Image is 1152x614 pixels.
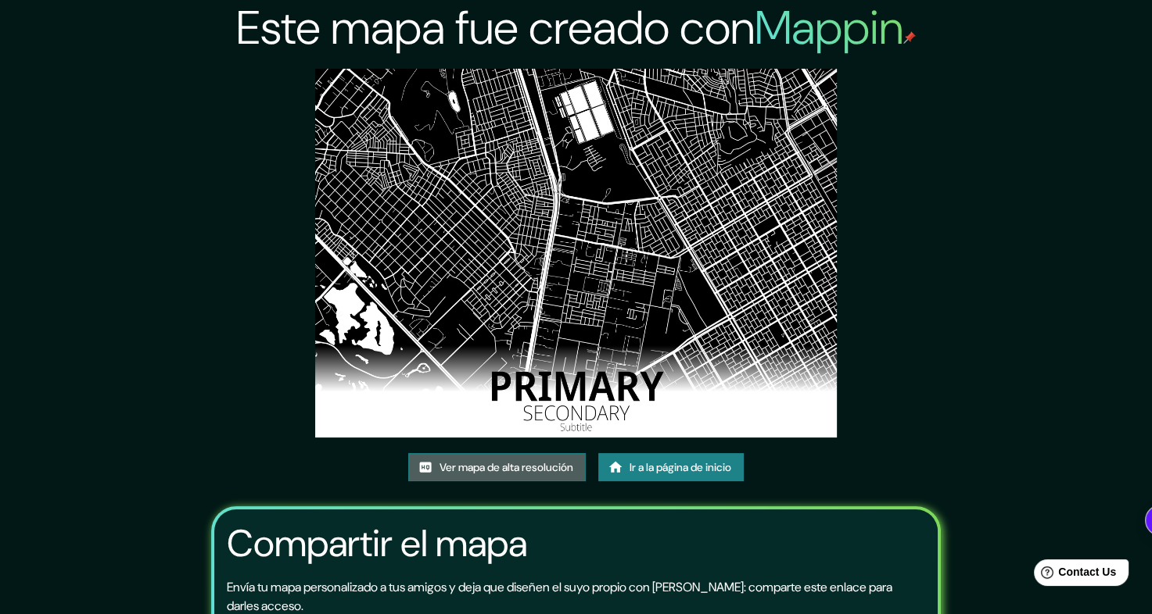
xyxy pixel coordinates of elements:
[630,458,731,477] font: Ir a la página de inicio
[1013,553,1135,597] iframe: Help widget launcher
[440,458,573,477] font: Ver mapa de alta resolución
[903,31,916,44] img: mappin-pin
[408,453,586,482] a: Ver mapa de alta resolución
[598,453,744,482] a: Ir a la página de inicio
[227,522,527,566] h3: Compartir el mapa
[315,69,837,437] img: created-map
